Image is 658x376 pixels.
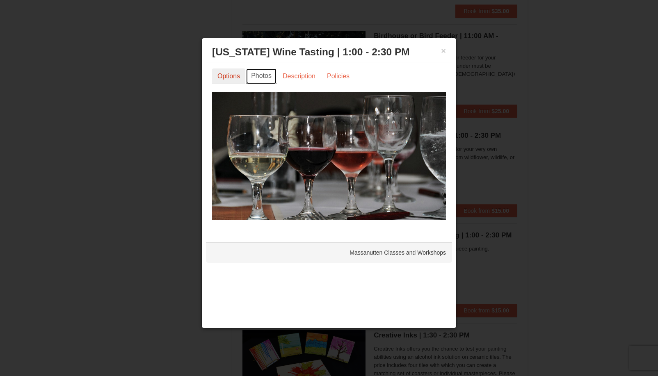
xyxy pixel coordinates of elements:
[212,92,446,220] img: 6619869-1096-9b064200.png
[206,242,452,263] div: Massanutten Classes and Workshops
[277,68,321,84] a: Description
[212,46,446,58] h3: [US_STATE] Wine Tasting | 1:00 - 2:30 PM
[212,68,245,84] a: Options
[246,68,276,84] a: Photos
[322,68,355,84] a: Policies
[441,47,446,55] button: ×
